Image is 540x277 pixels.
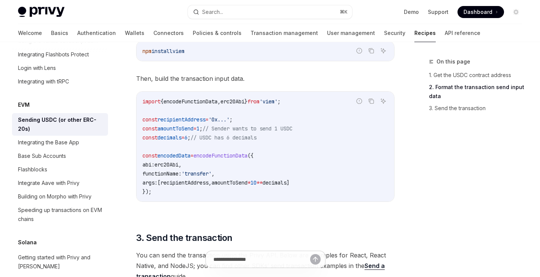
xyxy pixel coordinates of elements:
[12,251,108,273] a: Getting started with Privy and [PERSON_NAME]
[157,179,160,186] span: [
[184,134,187,141] span: 6
[18,165,47,174] div: Flashblocks
[12,75,108,88] a: Integrating with tRPC
[51,24,68,42] a: Basics
[12,48,108,61] a: Integrating Flashbots Protect
[12,61,108,75] a: Login with Lens
[157,125,193,132] span: amountToSend
[244,98,247,105] span: }
[187,134,190,141] span: ;
[188,5,352,19] button: Search...⌘K
[12,136,108,149] a: Integrating the Base App
[229,116,232,123] span: ;
[12,113,108,136] a: Sending USDC (or other ERC-20s)
[378,46,388,56] button: Ask AI
[142,48,151,54] span: npm
[286,179,289,186] span: ]
[142,179,157,186] span: args:
[366,46,376,56] button: Copy the contents from the code block
[277,98,280,105] span: ;
[429,69,528,81] a: 1. Get the USDC contract address
[18,24,42,42] a: Welcome
[327,24,375,42] a: User management
[12,176,108,190] a: Integrate Aave with Privy
[12,203,108,226] a: Speeding up transactions on EVM chains
[157,134,181,141] span: decimals
[354,46,364,56] button: Report incorrect code
[163,98,217,105] span: encodeFunctionData
[142,188,151,195] span: });
[217,98,220,105] span: ,
[18,206,103,224] div: Speeding up transactions on EVM chains
[193,125,196,132] span: =
[259,98,277,105] span: 'viem'
[18,192,91,201] div: Building on Morpho with Privy
[202,125,292,132] span: // Sender wants to send 1 USDC
[136,73,394,84] span: Then, build the transaction input data.
[77,24,116,42] a: Authentication
[125,24,144,42] a: Wallets
[142,170,181,177] span: functionName:
[463,8,492,16] span: Dashboard
[18,115,103,133] div: Sending USDC (or other ERC-20s)
[18,7,64,17] img: light logo
[354,96,364,106] button: Report incorrect code
[18,77,69,86] div: Integrating with tRPC
[18,151,66,160] div: Base Sub Accounts
[18,179,79,188] div: Integrate Aave with Privy
[160,179,208,186] span: recipientAddress
[12,190,108,203] a: Building on Morpho with Privy
[378,96,388,106] button: Ask AI
[142,116,157,123] span: const
[208,179,211,186] span: ,
[220,98,244,105] span: erc20Abi
[340,9,348,15] span: ⌘ K
[136,232,232,244] span: 3. Send the transaction
[18,238,37,247] h5: Solana
[142,161,154,168] span: abi:
[510,6,522,18] button: Toggle dark mode
[153,24,184,42] a: Connectors
[190,134,256,141] span: // USDC has 6 decimals
[154,161,178,168] span: erc20Abi
[18,50,89,59] div: Integrating Flashbots Protect
[142,134,157,141] span: const
[211,179,247,186] span: amountToSend
[384,24,405,42] a: Security
[211,170,214,177] span: ,
[142,98,160,105] span: import
[247,98,259,105] span: from
[445,24,480,42] a: API reference
[429,81,528,102] a: 2. Format the transaction send input data
[18,100,30,109] h5: EVM
[181,134,184,141] span: =
[190,152,193,159] span: =
[160,98,163,105] span: {
[436,57,470,66] span: On this page
[208,116,229,123] span: '0x...'
[142,152,157,159] span: const
[262,179,286,186] span: decimals
[18,253,103,271] div: Getting started with Privy and [PERSON_NAME]
[172,48,184,54] span: viem
[428,8,448,16] a: Support
[404,8,419,16] a: Demo
[250,179,256,186] span: 10
[250,24,318,42] a: Transaction management
[157,116,205,123] span: recipientAddress
[366,96,376,106] button: Copy the contents from the code block
[181,170,211,177] span: 'transfer'
[18,64,56,73] div: Login with Lens
[142,125,157,132] span: const
[457,6,504,18] a: Dashboard
[151,48,172,54] span: install
[247,152,253,159] span: ({
[193,152,247,159] span: encodeFunctionData
[414,24,436,42] a: Recipes
[202,8,223,17] div: Search...
[178,161,181,168] span: ,
[193,24,241,42] a: Policies & controls
[199,125,202,132] span: ;
[310,254,321,265] button: Send message
[205,116,208,123] span: =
